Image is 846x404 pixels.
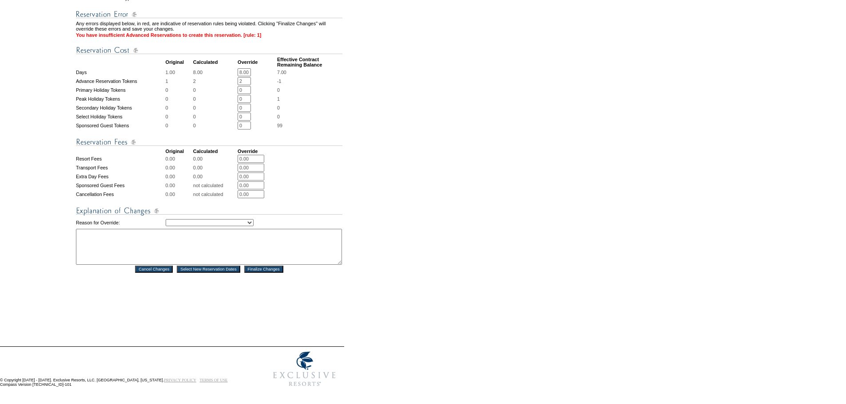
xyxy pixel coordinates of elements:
[76,68,165,76] td: Days
[166,164,192,172] td: 0.00
[193,95,237,103] td: 0
[193,86,237,94] td: 0
[200,378,228,382] a: TERMS OF USE
[238,57,276,67] td: Override
[166,155,192,163] td: 0.00
[166,57,192,67] td: Original
[76,104,165,112] td: Secondary Holiday Tokens
[76,137,342,148] img: Reservation Fees
[193,149,237,154] td: Calculated
[135,266,173,273] input: Cancel Changes
[166,86,192,94] td: 0
[166,149,192,154] td: Original
[238,149,276,154] td: Override
[76,190,165,198] td: Cancellation Fees
[193,104,237,112] td: 0
[76,181,165,189] td: Sponsored Guest Fees
[277,114,280,119] span: 0
[76,217,165,228] td: Reason for Override:
[177,266,240,273] input: Select New Reservation Dates
[277,96,280,102] span: 1
[244,266,283,273] input: Finalize Changes
[166,113,192,121] td: 0
[193,122,237,129] td: 0
[277,123,282,128] span: 99
[166,68,192,76] td: 1.00
[277,70,286,75] span: 7.00
[166,95,192,103] td: 0
[265,347,344,391] img: Exclusive Resorts
[193,173,237,180] td: 0.00
[277,78,281,84] span: -1
[193,190,237,198] td: not calculated
[76,155,165,163] td: Resort Fees
[193,57,237,67] td: Calculated
[166,77,192,85] td: 1
[277,87,280,93] span: 0
[166,181,192,189] td: 0.00
[164,378,196,382] a: PRIVACY POLICY
[277,57,342,67] td: Effective Contract Remaining Balance
[193,113,237,121] td: 0
[76,86,165,94] td: Primary Holiday Tokens
[166,122,192,129] td: 0
[76,45,342,56] img: Reservation Cost
[76,205,342,216] img: Explanation of Changes
[193,77,237,85] td: 2
[193,68,237,76] td: 8.00
[193,181,237,189] td: not calculated
[76,9,342,20] img: Reservation Errors
[166,104,192,112] td: 0
[76,21,342,31] td: Any errors displayed below, in red, are indicative of reservation rules being violated. Clicking ...
[76,122,165,129] td: Sponsored Guest Tokens
[193,155,237,163] td: 0.00
[277,105,280,110] span: 0
[193,164,237,172] td: 0.00
[76,173,165,180] td: Extra Day Fees
[76,77,165,85] td: Advance Reservation Tokens
[166,173,192,180] td: 0.00
[76,164,165,172] td: Transport Fees
[76,95,165,103] td: Peak Holiday Tokens
[76,32,342,38] td: You have insufficient Advanced Reservations to create this reservation. [rule: 1]
[166,190,192,198] td: 0.00
[76,113,165,121] td: Select Holiday Tokens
